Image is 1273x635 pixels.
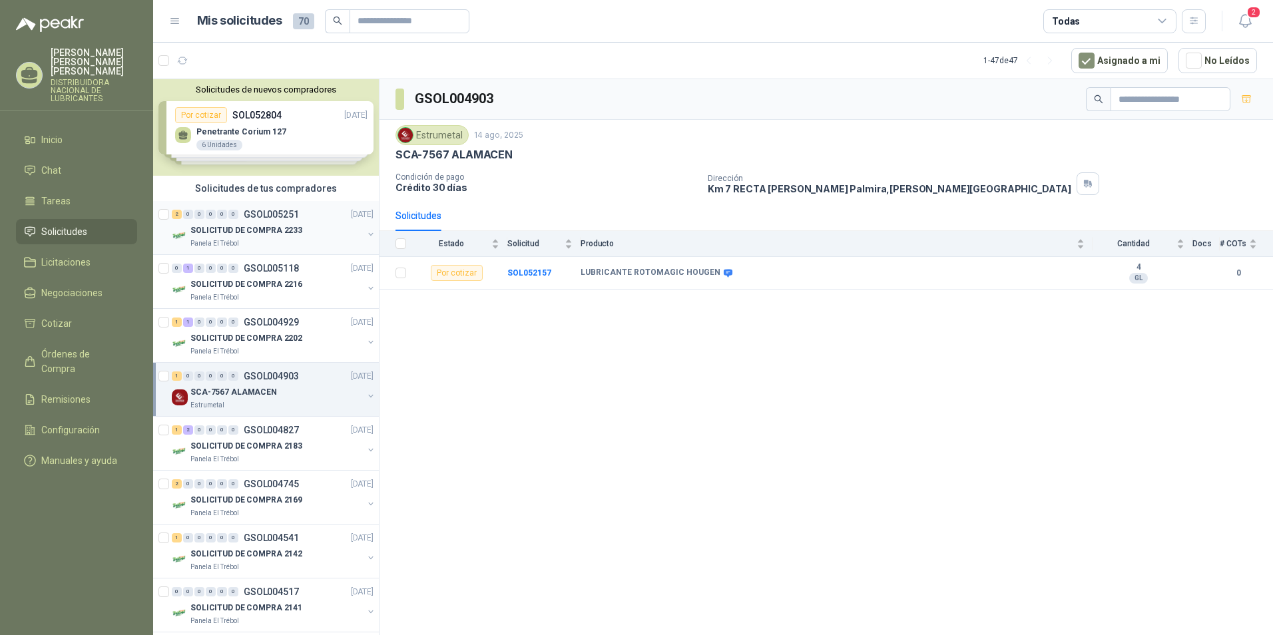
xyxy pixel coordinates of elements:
a: 1 0 0 0 0 0 GSOL004903[DATE] Company LogoSCA-7567 ALAMACENEstrumetal [172,368,376,411]
div: 0 [206,533,216,542]
div: 0 [217,317,227,327]
p: GSOL004541 [244,533,299,542]
div: 0 [194,587,204,596]
p: Panela El Trébol [190,346,239,357]
div: 0 [228,425,238,435]
div: 1 [183,317,193,327]
a: 1 0 0 0 0 0 GSOL004541[DATE] Company LogoSOLICITUD DE COMPRA 2142Panela El Trébol [172,530,376,572]
p: SCA-7567 ALAMACEN [190,386,277,399]
p: Panela El Trébol [190,508,239,519]
a: 2 0 0 0 0 0 GSOL004745[DATE] Company LogoSOLICITUD DE COMPRA 2169Panela El Trébol [172,476,376,519]
th: Solicitud [507,231,581,257]
div: 0 [217,587,227,596]
div: 0 [228,371,238,381]
div: 0 [217,479,227,489]
div: 0 [183,479,193,489]
th: # COTs [1220,231,1273,257]
a: 2 0 0 0 0 0 GSOL005251[DATE] Company LogoSOLICITUD DE COMPRA 2233Panela El Trébol [172,206,376,249]
p: Panela El Trébol [190,616,239,626]
span: Chat [41,163,61,178]
div: Todas [1052,14,1080,29]
p: [DATE] [351,532,374,544]
th: Producto [581,231,1093,257]
th: Cantidad [1093,231,1192,257]
div: 0 [228,210,238,219]
span: 70 [293,13,314,29]
div: 0 [183,210,193,219]
span: Remisiones [41,392,91,407]
div: 0 [206,264,216,273]
div: 1 [172,371,182,381]
p: SOLICITUD DE COMPRA 2141 [190,602,302,614]
a: Solicitudes [16,219,137,244]
div: 0 [206,210,216,219]
p: GSOL005251 [244,210,299,219]
p: GSOL004827 [244,425,299,435]
span: 2 [1246,6,1261,19]
span: Tareas [41,194,71,208]
div: 0 [172,587,182,596]
div: 0 [217,210,227,219]
div: 1 [172,425,182,435]
div: 0 [217,264,227,273]
span: Cantidad [1093,239,1174,248]
p: Panela El Trébol [190,454,239,465]
img: Company Logo [172,605,188,621]
p: [DATE] [351,424,374,437]
p: GSOL005118 [244,264,299,273]
button: Asignado a mi [1071,48,1168,73]
a: 0 0 0 0 0 0 GSOL004517[DATE] Company LogoSOLICITUD DE COMPRA 2141Panela El Trébol [172,584,376,626]
p: SOLICITUD DE COMPRA 2169 [190,494,302,507]
img: Company Logo [172,335,188,351]
div: 0 [206,317,216,327]
p: [PERSON_NAME] [PERSON_NAME] [PERSON_NAME] [51,48,137,76]
p: Crédito 30 días [395,182,697,193]
p: Dirección [708,174,1071,183]
div: 2 [183,425,193,435]
p: 14 ago, 2025 [474,129,523,142]
p: GSOL004745 [244,479,299,489]
p: SOLICITUD DE COMPRA 2142 [190,548,302,560]
div: 0 [183,533,193,542]
a: Manuales y ayuda [16,448,137,473]
div: Por cotizar [431,265,483,281]
img: Company Logo [398,128,413,142]
div: 0 [183,587,193,596]
div: 0 [194,479,204,489]
p: Panela El Trébol [190,238,239,249]
div: Solicitudes de tus compradores [153,176,379,201]
img: Company Logo [172,282,188,298]
div: 1 [172,533,182,542]
p: Panela El Trébol [190,292,239,303]
div: 0 [183,371,193,381]
p: SOLICITUD DE COMPRA 2183 [190,440,302,453]
div: 0 [228,479,238,489]
div: 0 [228,317,238,327]
div: 0 [194,371,204,381]
p: SOLICITUD DE COMPRA 2202 [190,332,302,345]
span: Estado [414,239,489,248]
a: Chat [16,158,137,183]
div: 0 [228,533,238,542]
span: Producto [581,239,1074,248]
img: Company Logo [172,497,188,513]
p: Panela El Trébol [190,562,239,572]
span: search [1094,95,1103,104]
b: LUBRICANTE ROTOMAGIC HOUGEN [581,268,720,278]
span: Órdenes de Compra [41,347,125,376]
b: SOL052157 [507,268,551,278]
p: SCA-7567 ALAMACEN [395,148,513,162]
span: Negociaciones [41,286,103,300]
div: Solicitudes [395,208,441,223]
th: Estado [414,231,507,257]
span: Inicio [41,132,63,147]
button: No Leídos [1178,48,1257,73]
h3: GSOL004903 [415,89,495,109]
img: Company Logo [172,228,188,244]
span: Manuales y ayuda [41,453,117,468]
span: Solicitud [507,239,562,248]
p: [DATE] [351,262,374,275]
a: Negociaciones [16,280,137,306]
p: [DATE] [351,478,374,491]
a: Remisiones [16,387,137,412]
